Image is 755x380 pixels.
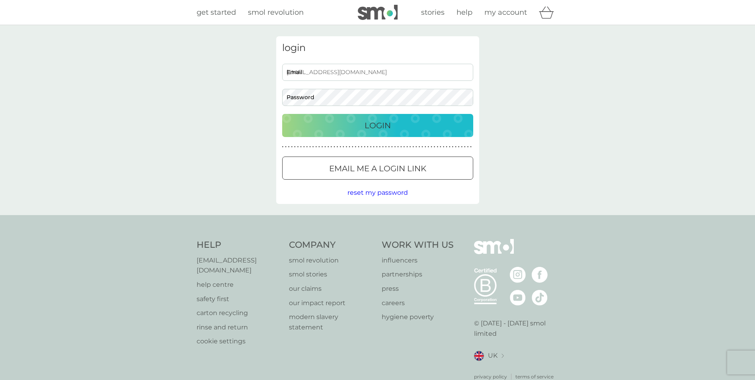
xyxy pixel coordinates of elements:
[382,145,384,149] p: ●
[510,267,526,283] img: visit the smol Instagram page
[339,145,341,149] p: ●
[364,145,365,149] p: ●
[373,145,375,149] p: ●
[289,312,374,332] a: modern slavery statement
[474,351,484,361] img: UK flag
[355,145,357,149] p: ●
[484,7,527,18] a: my account
[457,8,472,17] span: help
[474,318,559,339] p: © [DATE] - [DATE] smol limited
[391,145,393,149] p: ●
[288,145,290,149] p: ●
[324,145,326,149] p: ●
[352,145,353,149] p: ●
[379,145,381,149] p: ●
[458,145,460,149] p: ●
[461,145,462,149] p: ●
[404,145,405,149] p: ●
[322,145,323,149] p: ●
[382,255,454,266] a: influencers
[376,145,378,149] p: ●
[474,239,514,266] img: smol
[197,336,281,347] a: cookie settings
[421,145,423,149] p: ●
[501,354,504,358] img: select a new location
[289,269,374,280] a: smol stories
[312,145,314,149] p: ●
[197,280,281,290] a: help centre
[289,284,374,294] a: our claims
[346,145,347,149] p: ●
[431,145,432,149] p: ●
[291,145,293,149] p: ●
[382,269,454,280] a: partnerships
[434,145,435,149] p: ●
[315,145,317,149] p: ●
[455,145,457,149] p: ●
[294,145,296,149] p: ●
[334,145,335,149] p: ●
[361,145,363,149] p: ●
[197,322,281,333] p: rinse and return
[446,145,447,149] p: ●
[397,145,399,149] p: ●
[410,145,411,149] p: ●
[337,145,338,149] p: ●
[309,145,311,149] p: ●
[349,145,350,149] p: ●
[197,239,281,251] h4: Help
[443,145,445,149] p: ●
[532,290,548,306] img: visit the smol Tiktok page
[382,312,454,322] a: hygiene poverty
[328,145,329,149] p: ●
[510,290,526,306] img: visit the smol Youtube page
[318,145,320,149] p: ●
[484,8,527,17] span: my account
[197,308,281,318] a: carton recycling
[282,114,473,137] button: Login
[282,145,284,149] p: ●
[300,145,302,149] p: ●
[197,8,236,17] span: get started
[285,145,287,149] p: ●
[367,145,369,149] p: ●
[416,145,417,149] p: ●
[400,145,402,149] p: ●
[329,162,426,175] p: Email me a login link
[343,145,344,149] p: ●
[488,351,497,361] span: UK
[289,298,374,308] a: our impact report
[412,145,414,149] p: ●
[282,157,473,180] button: Email me a login link
[358,145,359,149] p: ●
[382,239,454,251] h4: Work With Us
[197,7,236,18] a: get started
[289,255,374,266] a: smol revolution
[382,284,454,294] a: press
[197,255,281,276] a: [EMAIL_ADDRESS][DOMAIN_NAME]
[347,189,408,196] span: reset my password
[248,7,304,18] a: smol revolution
[282,42,473,54] h3: login
[539,4,559,20] div: basket
[303,145,305,149] p: ●
[289,239,374,251] h4: Company
[428,145,429,149] p: ●
[457,7,472,18] a: help
[440,145,441,149] p: ●
[385,145,387,149] p: ●
[467,145,469,149] p: ●
[297,145,299,149] p: ●
[437,145,438,149] p: ●
[197,294,281,304] p: safety first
